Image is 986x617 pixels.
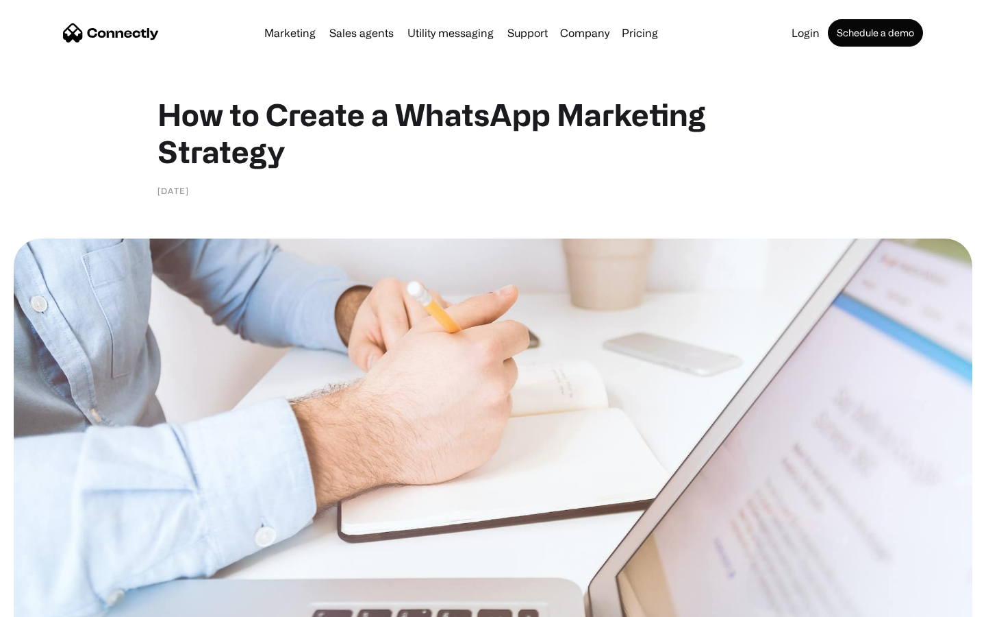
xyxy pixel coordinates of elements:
div: [DATE] [157,184,189,197]
a: Schedule a demo [828,19,923,47]
a: Marketing [259,27,321,38]
a: Pricing [616,27,663,38]
h1: How to Create a WhatsApp Marketing Strategy [157,96,829,170]
a: Support [502,27,553,38]
a: Utility messaging [402,27,499,38]
ul: Language list [27,593,82,612]
div: Company [560,23,609,43]
a: Login [786,27,825,38]
aside: Language selected: English [14,593,82,612]
a: Sales agents [324,27,399,38]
